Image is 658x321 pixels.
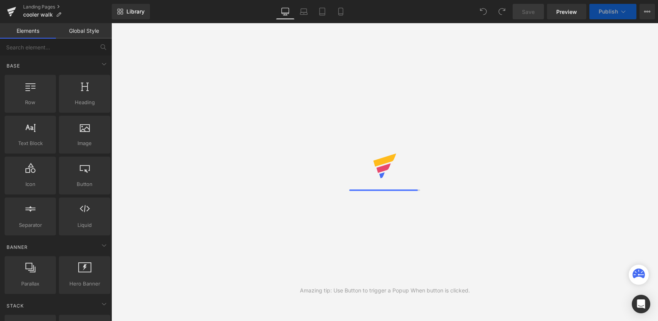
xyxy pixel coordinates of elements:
a: Laptop [295,4,313,19]
span: Save [522,8,535,16]
button: Publish [589,4,636,19]
span: Hero Banner [61,280,108,288]
button: Undo [476,4,491,19]
span: Library [126,8,145,15]
span: Row [7,98,54,106]
span: Text Block [7,139,54,147]
a: Tablet [313,4,332,19]
span: Publish [599,8,618,15]
div: Open Intercom Messenger [632,295,650,313]
span: Parallax [7,280,54,288]
span: Base [6,62,21,69]
span: Separator [7,221,54,229]
a: Mobile [332,4,350,19]
a: New Library [112,4,150,19]
span: cooler walk [23,12,53,18]
a: Landing Pages [23,4,112,10]
span: Heading [61,98,108,106]
button: Redo [494,4,510,19]
a: Preview [547,4,586,19]
span: Stack [6,302,25,309]
span: Image [61,139,108,147]
a: Global Style [56,23,112,39]
span: Liquid [61,221,108,229]
button: More [639,4,655,19]
a: Desktop [276,4,295,19]
span: Preview [556,8,577,16]
div: Amazing tip: Use Button to trigger a Popup When button is clicked. [300,286,470,295]
span: Banner [6,243,29,251]
span: Icon [7,180,54,188]
span: Button [61,180,108,188]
